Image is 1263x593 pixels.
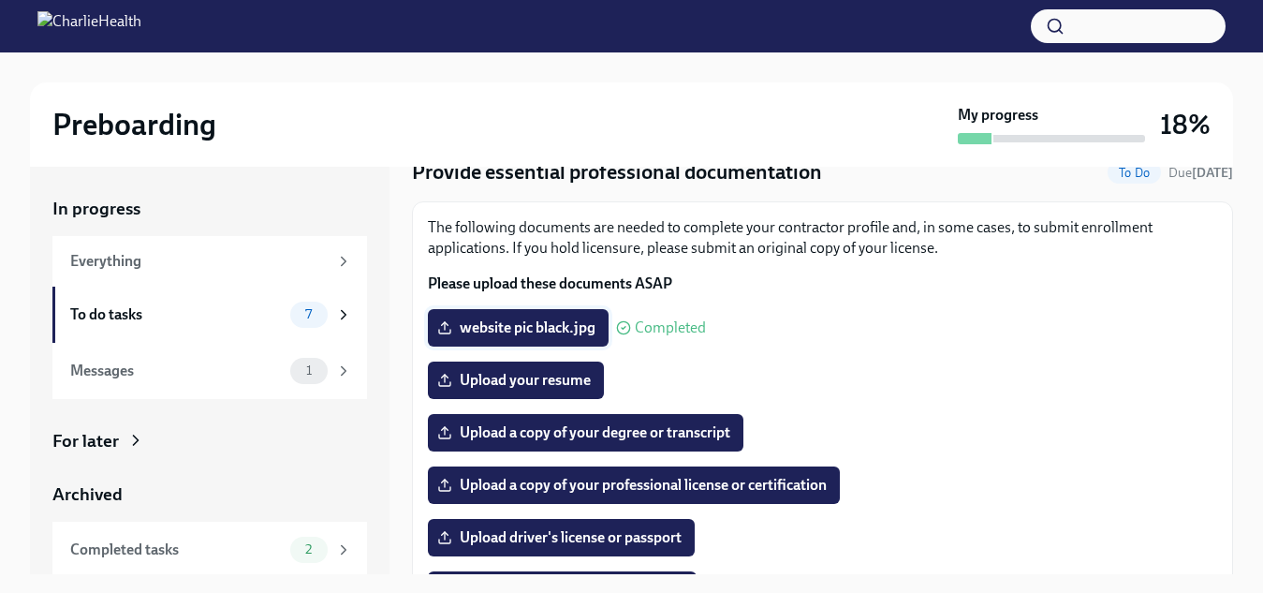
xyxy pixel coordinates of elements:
h4: Provide essential professional documentation [412,158,822,186]
a: For later [52,429,367,453]
h3: 18% [1160,108,1211,141]
span: Upload a copy of your degree or transcript [441,423,730,442]
label: Upload a copy of your degree or transcript [428,414,743,452]
div: Everything [70,251,328,272]
label: Upload driver's license or passport [428,519,695,556]
span: 1 [295,363,323,378]
strong: Please upload these documents ASAP [428,274,672,292]
a: In progress [52,197,367,221]
a: To do tasks7 [52,287,367,343]
div: For later [52,429,119,453]
span: 2 [294,542,323,556]
label: Upload a copy of your professional license or certification [428,467,840,504]
a: Completed tasks2 [52,522,367,578]
span: 7 [294,307,323,321]
div: Messages [70,361,283,381]
strong: My progress [958,105,1038,126]
p: The following documents are needed to complete your contractor profile and, in some cases, to sub... [428,217,1217,259]
div: Completed tasks [70,540,283,560]
a: Archived [52,482,367,507]
span: Due [1168,165,1233,181]
img: CharlieHealth [37,11,141,41]
span: Upload driver's license or passport [441,528,682,547]
div: To do tasks [70,304,283,325]
span: September 23rd, 2025 09:00 [1168,164,1233,182]
a: Everything [52,236,367,287]
strong: [DATE] [1192,165,1233,181]
a: Messages1 [52,343,367,399]
span: website pic black.jpg [441,319,595,337]
span: Upload a copy of your professional license or certification [441,476,827,495]
label: website pic black.jpg [428,309,609,347]
label: Upload your resume [428,362,604,399]
h2: Preboarding [52,106,216,143]
span: To Do [1108,166,1161,180]
span: Completed [635,320,706,335]
span: Upload your resume [441,371,591,390]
